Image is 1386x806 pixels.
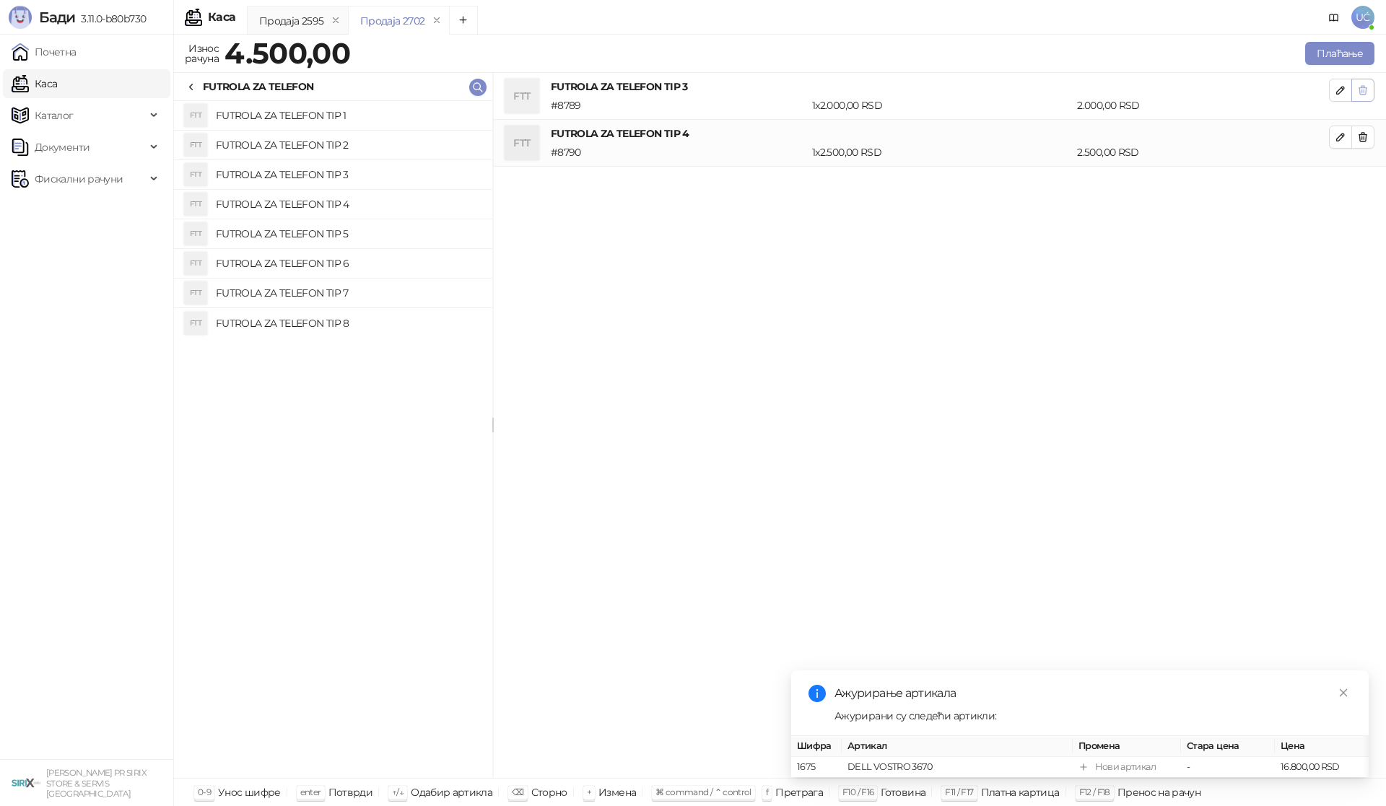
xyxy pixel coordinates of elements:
[842,787,873,797] span: F10 / F16
[1181,757,1275,778] td: -
[587,787,591,797] span: +
[808,685,826,702] span: info-circle
[184,193,207,216] div: FTT
[174,101,492,778] div: grid
[184,252,207,275] div: FTT
[35,165,123,193] span: Фискални рачуни
[842,736,1073,757] th: Артикал
[1322,6,1346,29] a: Документација
[216,163,481,186] h4: FUTROLA ZA TELEFON TIP 3
[1079,787,1110,797] span: F12 / F18
[842,757,1073,778] td: DELL VOSTRO 3670
[655,787,751,797] span: ⌘ command / ⌃ control
[791,757,842,778] td: 1675
[775,783,823,802] div: Претрага
[216,252,481,275] h4: FUTROLA ZA TELEFON TIP 6
[184,104,207,127] div: FTT
[75,12,146,25] span: 3.11.0-b80b730
[766,787,768,797] span: f
[360,13,424,29] div: Продаја 2702
[834,708,1351,724] div: Ажурирани су следећи артикли:
[184,222,207,245] div: FTT
[1305,42,1374,65] button: Плаћање
[427,14,446,27] button: remove
[531,783,567,802] div: Сторно
[551,79,1329,95] h4: FUTROLA ZA TELEFON TIP 3
[328,783,373,802] div: Потврди
[1074,97,1332,113] div: 2.000,00 RSD
[449,6,478,35] button: Add tab
[598,783,636,802] div: Измена
[208,12,235,23] div: Каса
[809,97,1074,113] div: 1 x 2.000,00 RSD
[12,69,57,98] a: Каса
[1275,736,1369,757] th: Цена
[225,35,350,71] strong: 4.500,00
[551,126,1329,141] h4: FUTROLA ZA TELEFON TIP 4
[216,133,481,157] h4: FUTROLA ZA TELEFON TIP 2
[184,281,207,305] div: FTT
[9,6,32,29] img: Logo
[809,144,1074,160] div: 1 x 2.500,00 RSD
[392,787,404,797] span: ↑/↓
[548,144,809,160] div: # 8790
[35,133,90,162] span: Документи
[834,685,1351,702] div: Ажурирање артикала
[39,9,75,26] span: Бади
[216,222,481,245] h4: FUTROLA ZA TELEFON TIP 5
[1117,783,1200,802] div: Пренос на рачун
[182,39,222,68] div: Износ рачуна
[411,783,492,802] div: Одабир артикла
[216,312,481,335] h4: FUTROLA ZA TELEFON TIP 8
[203,79,313,95] div: FUTROLA ZA TELEFON
[881,783,925,802] div: Готовина
[184,312,207,335] div: FTT
[216,104,481,127] h4: FUTROLA ZA TELEFON TIP 1
[46,768,147,799] small: [PERSON_NAME] PR SIRIX STORE & SERVIS [GEOGRAPHIC_DATA]
[216,281,481,305] h4: FUTROLA ZA TELEFON TIP 7
[505,79,539,113] div: FTT
[35,101,74,130] span: Каталог
[1338,688,1348,698] span: close
[1073,736,1181,757] th: Промена
[1095,760,1156,774] div: Нови артикал
[512,787,523,797] span: ⌫
[981,783,1060,802] div: Платна картица
[12,768,40,797] img: 64x64-companyLogo-cb9a1907-c9b0-4601-bb5e-5084e694c383.png
[259,13,323,29] div: Продаја 2595
[505,126,539,160] div: FTT
[1275,757,1369,778] td: 16.800,00 RSD
[216,193,481,216] h4: FUTROLA ZA TELEFON TIP 4
[184,163,207,186] div: FTT
[218,783,281,802] div: Унос шифре
[12,38,77,66] a: Почетна
[184,133,207,157] div: FTT
[1351,6,1374,29] span: UĆ
[945,787,973,797] span: F11 / F17
[198,787,211,797] span: 0-9
[1335,685,1351,701] a: Close
[548,97,809,113] div: # 8789
[1074,144,1332,160] div: 2.500,00 RSD
[791,736,842,757] th: Шифра
[326,14,345,27] button: remove
[300,787,321,797] span: enter
[1181,736,1275,757] th: Стара цена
